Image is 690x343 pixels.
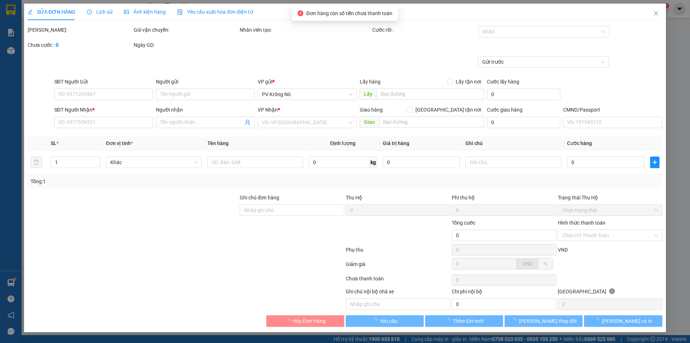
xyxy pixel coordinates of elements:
[463,136,564,150] th: Ghi chú
[25,43,83,49] strong: BIÊN NHẬN GỬI HÀNG HOÁ
[376,88,484,100] input: Dọc đường
[523,261,533,267] span: VND
[134,26,238,34] div: Gói vận chuyển:
[360,107,383,113] span: Giao hàng
[413,106,484,114] span: [GEOGRAPHIC_DATA] tận nơi
[544,261,547,267] span: %
[584,315,662,327] button: [PERSON_NAME] và In
[72,27,101,32] span: KN09250322
[425,315,503,327] button: Thêm ĐH mới
[245,119,251,125] span: user-add
[558,288,662,298] div: [GEOGRAPHIC_DATA]
[346,315,424,327] button: Yêu cầu
[285,318,293,323] span: loading
[87,9,112,15] span: Lịch sử
[54,106,153,114] div: SĐT Người Nhận
[511,318,519,323] span: loading
[258,78,357,86] div: VP gửi
[72,52,84,56] span: VP 214
[519,317,576,325] span: [PERSON_NAME] thay đổi
[258,107,278,113] span: VP Nhận
[360,79,381,85] span: Lấy hàng
[345,260,451,273] div: Giảm giá
[240,26,371,34] div: Nhân viên tạo:
[646,4,666,24] button: Close
[483,57,605,67] span: Gửi trước
[207,157,303,168] input: VD: Bàn, Ghế
[372,318,380,323] span: loading
[380,317,397,325] span: Yêu cầu
[7,50,15,60] span: Nơi gửi:
[110,157,197,168] span: Khác
[594,318,602,323] span: loading
[266,315,344,327] button: Hủy Đơn Hàng
[563,106,662,114] div: CMND/Passport
[156,106,255,114] div: Người nhận
[453,78,484,86] span: Lấy tận nơi
[609,288,615,294] span: info-circle
[31,157,42,168] button: delete
[124,9,166,15] span: Ảnh kiện hàng
[31,177,266,185] div: Tổng: 1
[28,9,75,15] span: SỬA ĐƠN HÀNG
[452,220,475,226] span: Tổng cước
[650,157,659,168] button: plus
[487,117,560,128] input: Cước giao hàng
[330,140,356,146] span: Định lượng
[602,317,652,325] span: [PERSON_NAME] và In
[28,26,132,34] div: [PERSON_NAME]:
[7,16,17,34] img: logo
[134,41,238,49] div: Ngày GD:
[346,298,450,310] input: Nhập ghi chú
[372,26,477,34] div: Cước rồi :
[124,9,129,14] span: picture
[453,317,483,325] span: Thêm ĐH mới
[487,107,523,113] label: Cước giao hàng
[567,140,592,146] span: Cước hàng
[298,10,303,16] span: close-circle
[452,194,556,204] div: Phí thu hộ
[28,9,33,14] span: edit
[345,246,451,258] div: Phụ thu
[346,195,362,200] span: Thu Hộ
[360,88,376,100] span: Lấy
[466,157,561,168] input: Ghi Chú
[156,78,255,86] div: Người gửi
[558,194,662,202] div: Trạng thái Thu Hộ
[56,42,59,48] b: 0
[55,50,66,60] span: Nơi nhận:
[370,157,377,168] span: kg
[562,205,658,216] span: Chọn trạng thái
[650,159,659,165] span: plus
[487,89,560,100] input: Cước lấy hàng
[68,32,101,38] span: 08:17:51 [DATE]
[345,275,451,287] div: Chưa thanh toán
[28,41,132,49] div: Chưa cước :
[54,78,153,86] div: SĐT Người Gửi
[207,140,229,146] span: Tên hàng
[177,9,253,15] span: Yêu cầu xuất hóa đơn điện tử
[240,204,344,216] input: Ghi chú đơn hàng
[452,288,556,298] div: Chi phí nội bộ
[240,195,279,200] label: Ghi chú đơn hàng
[177,9,183,15] img: icon
[293,317,326,325] span: Hủy Đơn Hàng
[558,220,606,226] label: Hình thức thanh toán
[487,79,519,85] label: Cước lấy hàng
[306,10,392,16] span: Đơn hàng còn số tiền chưa thanh toán
[87,9,92,14] span: clock-circle
[383,140,409,146] span: Giá trị hàng
[653,10,659,16] span: close
[346,288,450,298] div: Ghi chú nội bộ nhà xe
[558,247,568,253] span: VND
[19,12,58,39] strong: CÔNG TY TNHH [GEOGRAPHIC_DATA] 214 QL13 - P.26 - Q.BÌNH THẠNH - TP HCM 1900888606
[106,140,133,146] span: Đơn vị tính
[51,140,56,146] span: SL
[24,50,45,54] span: PV Krông Nô
[360,116,379,128] span: Giao
[262,89,353,100] span: PV Krông Nô
[379,116,484,128] input: Dọc đường
[505,315,583,327] button: [PERSON_NAME] thay đổi
[445,318,453,323] span: loading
